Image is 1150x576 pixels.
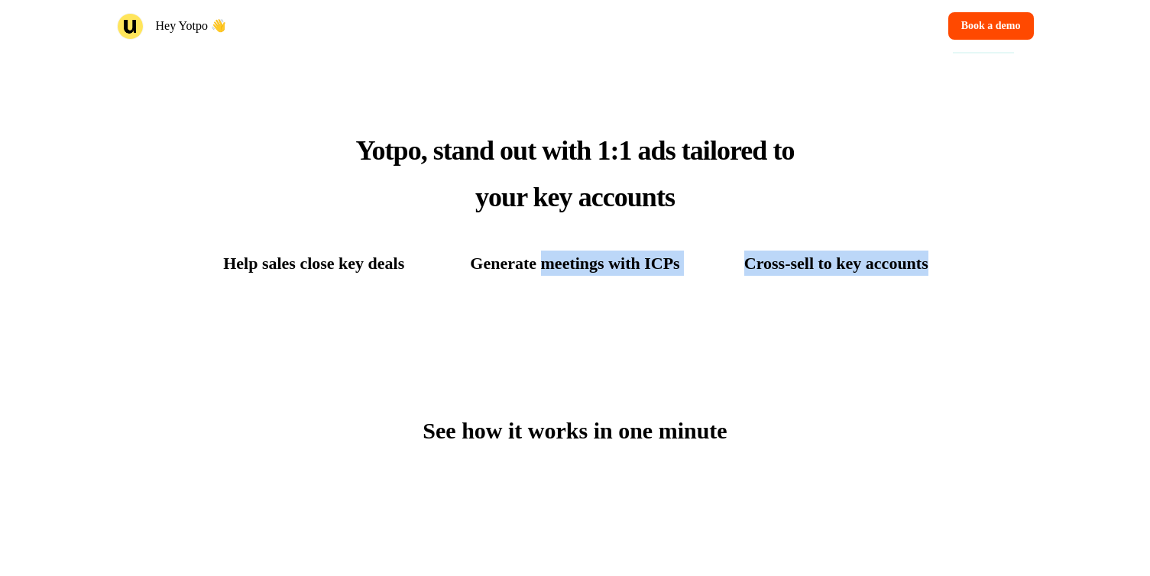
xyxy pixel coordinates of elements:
[355,135,794,212] span: Yotpo, stand out with 1:1 ads tailored to your key accounts
[948,12,1034,40] button: Book a demo
[423,418,727,443] span: See how it works in one minute
[223,254,404,273] span: Help sales close key deals
[156,17,226,35] p: Hey Yotpo 👋
[744,254,928,273] span: Cross-sell to key accounts
[470,254,679,273] span: Generate meetings with ICPs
